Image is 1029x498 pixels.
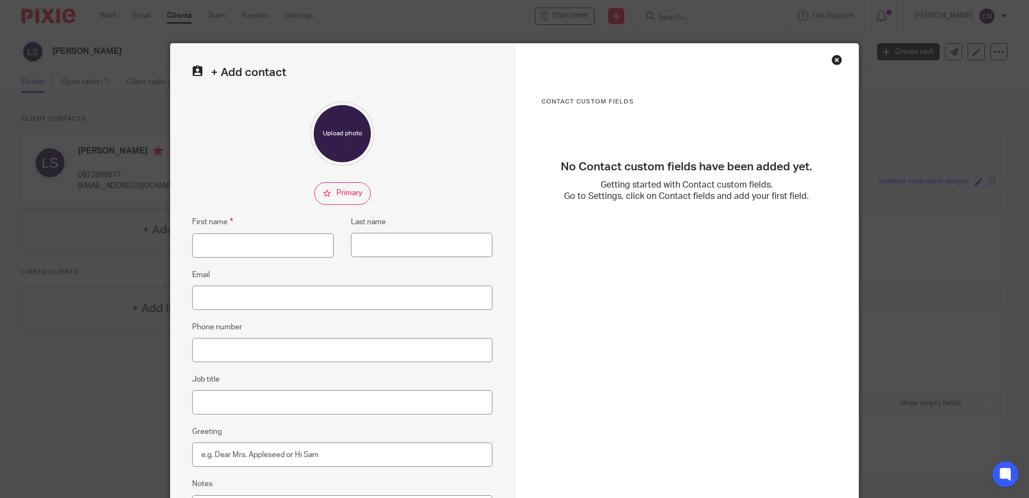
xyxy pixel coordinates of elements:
[192,216,233,228] label: First name
[831,54,842,65] div: Close this dialog window
[541,179,831,203] p: Getting started with Contact custom fields. Go to Settings, click on Contact fields and add your ...
[192,442,492,467] input: e.g. Dear Mrs. Appleseed or Hi Sam
[192,374,220,385] label: Job title
[541,160,831,174] h3: No Contact custom fields have been added yet.
[192,65,492,80] h2: + Add contact
[192,322,242,333] label: Phone number
[192,269,210,280] label: Email
[192,479,213,489] label: Notes
[541,98,831,106] h3: Contact Custom fields
[351,217,386,227] label: Last name
[192,426,222,437] label: Greeting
